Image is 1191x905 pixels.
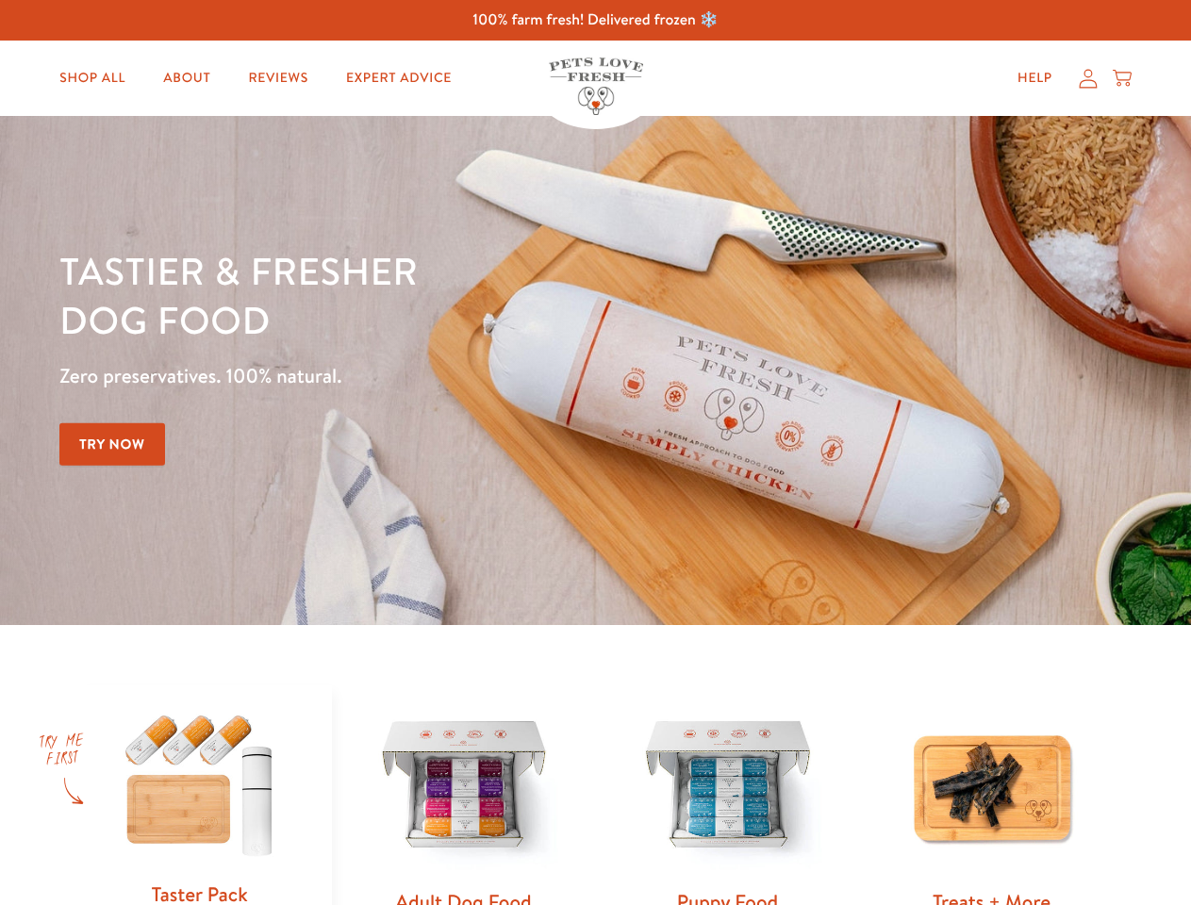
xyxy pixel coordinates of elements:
a: Shop All [44,59,141,97]
a: About [148,59,225,97]
a: Reviews [233,59,323,97]
a: Try Now [59,423,165,466]
p: Zero preservatives. 100% natural. [59,359,774,393]
a: Help [1002,59,1067,97]
h1: Tastier & fresher dog food [59,246,774,344]
a: Expert Advice [331,59,467,97]
img: Pets Love Fresh [549,58,643,115]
